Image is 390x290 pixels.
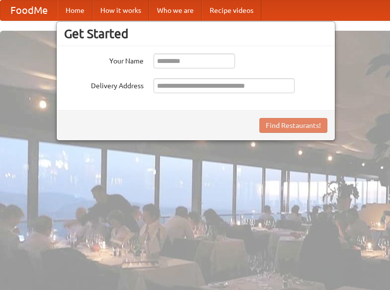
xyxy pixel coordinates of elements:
[259,118,327,133] button: Find Restaurants!
[64,26,327,41] h3: Get Started
[202,0,261,20] a: Recipe videos
[92,0,149,20] a: How it works
[64,54,144,66] label: Your Name
[58,0,92,20] a: Home
[0,0,58,20] a: FoodMe
[149,0,202,20] a: Who we are
[64,78,144,91] label: Delivery Address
